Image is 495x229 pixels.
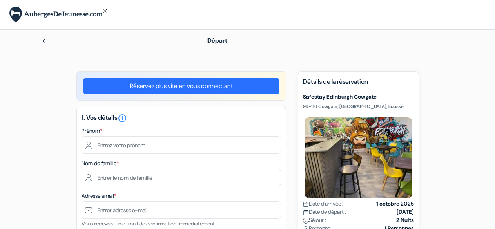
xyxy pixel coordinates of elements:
[82,169,281,186] input: Entrer le nom de famille
[118,114,127,122] a: error_outline
[82,114,281,123] h5: 1. Vos détails
[82,159,119,168] label: Nom de famille
[303,103,414,110] p: 94-116 Cowgate, [GEOGRAPHIC_DATA], Ecosse
[118,114,127,123] i: error_outline
[303,200,343,208] span: Date d'arrivée :
[82,220,215,227] small: Vous recevrez un e-mail de confirmation immédiatement
[303,94,414,100] h5: Safestay Edinburgh Cowgate
[82,201,281,219] input: Entrer adresse e-mail
[41,38,47,44] img: left_arrow.svg
[397,208,414,216] strong: [DATE]
[303,78,414,90] h5: Détails de la réservation
[82,136,281,154] input: Entrez votre prénom
[396,216,414,224] strong: 2 Nuits
[82,192,116,200] label: Adresse email
[303,208,346,216] span: Date de départ :
[303,209,309,215] img: calendar.svg
[82,127,102,135] label: Prénom
[83,78,279,94] a: Réservez plus vite en vous connectant
[376,200,414,208] strong: 1 octobre 2025
[207,36,227,45] span: Départ
[303,201,309,207] img: calendar.svg
[303,216,326,224] span: Séjour :
[303,218,309,224] img: moon.svg
[9,7,107,23] img: AubergesDeJeunesse.com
